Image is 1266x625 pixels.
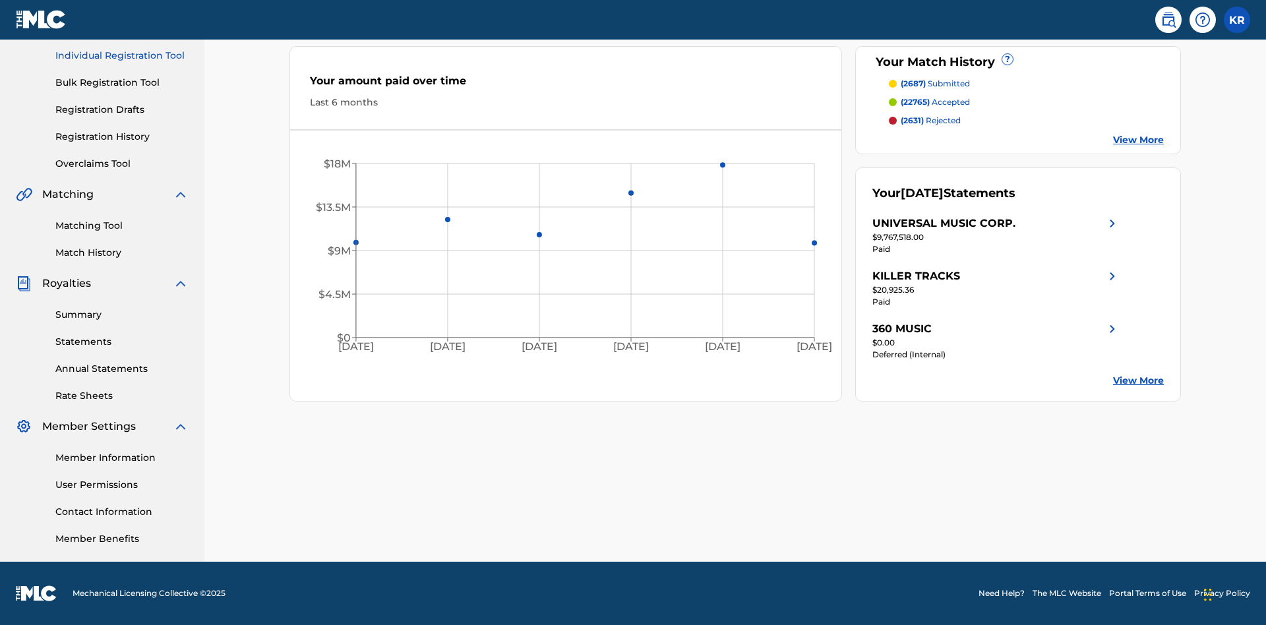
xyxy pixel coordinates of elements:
iframe: Chat Widget [1200,562,1266,625]
a: Overclaims Tool [55,157,189,171]
span: Matching [42,187,94,202]
a: Statements [55,335,189,349]
tspan: $4.5M [318,288,351,301]
span: ? [1002,54,1013,65]
img: Member Settings [16,419,32,434]
img: expand [173,187,189,202]
div: Last 6 months [310,96,822,109]
img: right chevron icon [1104,216,1120,231]
a: Privacy Policy [1194,587,1250,599]
a: The MLC Website [1033,587,1101,599]
div: Your Match History [872,53,1164,71]
a: KILLER TRACKSright chevron icon$20,925.36Paid [872,268,1120,308]
div: $0.00 [872,337,1120,349]
tspan: [DATE] [522,341,557,353]
div: 360 MUSIC [872,321,932,337]
a: Registration Drafts [55,103,189,117]
div: Deferred (Internal) [872,349,1120,361]
a: (2687) submitted [889,78,1164,90]
img: expand [173,276,189,291]
a: Matching Tool [55,219,189,233]
a: Public Search [1155,7,1182,33]
span: [DATE] [901,186,944,200]
span: Mechanical Licensing Collective © 2025 [73,587,226,599]
tspan: [DATE] [430,341,466,353]
tspan: $9M [328,245,351,257]
p: accepted [901,96,970,108]
div: UNIVERSAL MUSIC CORP. [872,216,1015,231]
div: Drag [1204,575,1212,614]
div: Your amount paid over time [310,73,822,96]
img: Royalties [16,276,32,291]
tspan: $13.5M [316,201,351,214]
span: Royalties [42,276,91,291]
a: Rate Sheets [55,389,189,403]
div: KILLER TRACKS [872,268,960,284]
tspan: [DATE] [614,341,649,353]
tspan: [DATE] [706,341,741,353]
a: Summary [55,308,189,322]
div: Paid [872,296,1120,308]
div: $9,767,518.00 [872,231,1120,243]
div: Paid [872,243,1120,255]
span: Member Settings [42,419,136,434]
a: Registration History [55,130,189,144]
div: Your Statements [872,185,1015,202]
img: search [1160,12,1176,28]
p: rejected [901,115,961,127]
a: Bulk Registration Tool [55,76,189,90]
a: (2631) rejected [889,115,1164,127]
a: Portal Terms of Use [1109,587,1186,599]
img: MLC Logo [16,10,67,29]
span: (2687) [901,78,926,88]
a: Member Benefits [55,532,189,546]
tspan: $0 [337,332,351,344]
img: help [1195,12,1211,28]
div: Help [1190,7,1216,33]
img: logo [16,585,57,601]
tspan: $18M [324,158,351,170]
a: Individual Registration Tool [55,49,189,63]
a: (22765) accepted [889,96,1164,108]
img: expand [173,419,189,434]
img: right chevron icon [1104,268,1120,284]
img: right chevron icon [1104,321,1120,337]
span: (2631) [901,115,924,125]
span: (22765) [901,97,930,107]
a: Member Information [55,451,189,465]
div: $20,925.36 [872,284,1120,296]
p: submitted [901,78,970,90]
img: Matching [16,187,32,202]
a: Annual Statements [55,362,189,376]
a: Contact Information [55,505,189,519]
a: 360 MUSICright chevron icon$0.00Deferred (Internal) [872,321,1120,361]
tspan: [DATE] [338,341,374,353]
a: Match History [55,246,189,260]
a: Need Help? [979,587,1025,599]
a: User Permissions [55,478,189,492]
tspan: [DATE] [797,341,833,353]
div: User Menu [1224,7,1250,33]
a: View More [1113,133,1164,147]
a: View More [1113,374,1164,388]
a: UNIVERSAL MUSIC CORP.right chevron icon$9,767,518.00Paid [872,216,1120,255]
